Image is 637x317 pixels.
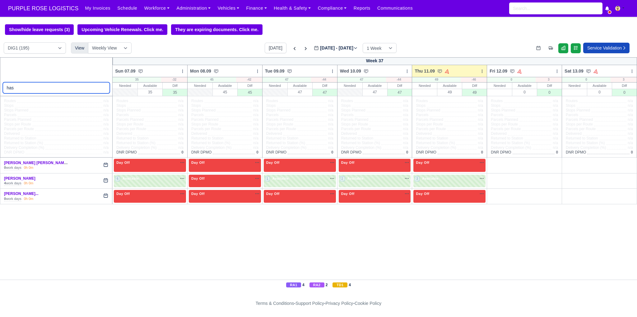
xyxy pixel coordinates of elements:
[163,89,187,96] div: 35
[509,2,602,14] input: Search...
[328,145,333,150] span: n/a
[253,136,258,140] span: n/a
[491,131,507,136] span: Delivered
[537,89,562,96] div: 0
[191,113,204,117] span: Parcels
[536,77,562,82] div: 3
[116,122,143,127] span: Stops per Route
[416,145,456,150] span: Delivery Completion (%)
[190,160,206,165] span: Day Off
[416,108,440,113] span: Stops Planned
[4,113,16,117] span: Parcels
[337,83,362,89] div: Needed
[104,127,109,131] span: n/a
[566,150,586,155] span: DNR DPMO
[188,83,212,89] div: Needed
[566,131,582,136] span: Delivered
[253,145,258,150] span: n/a
[341,103,351,108] span: Stops
[178,108,184,112] span: n/a
[374,2,416,14] a: Communications
[628,113,633,117] span: n/a
[271,176,290,181] span: Available
[253,127,258,131] span: n/a
[191,108,216,113] span: Stops Planned
[163,83,187,89] div: Diff
[265,68,285,74] span: Tue 09.09
[191,103,201,108] span: Stops
[403,122,408,126] span: n/a
[478,122,483,126] span: n/a
[178,136,184,140] span: n/a
[553,141,558,145] span: n/a
[161,77,187,82] div: -32
[104,108,109,112] span: n/a
[253,141,258,145] span: n/a
[313,83,337,89] div: Diff
[4,122,31,127] span: Stops per Route
[415,68,435,74] span: Thu 11.09
[566,136,598,141] span: Returned to Station
[328,136,333,140] span: n/a
[313,89,337,96] div: 47
[178,145,184,150] span: n/a
[181,150,184,154] span: 0
[416,150,436,155] span: DNR DPMO
[566,117,593,122] span: Parcels Planned
[416,122,443,127] span: Stops per Route
[253,99,258,103] span: n/a
[403,145,408,150] span: n/a
[191,117,218,122] span: Parcels Planned
[4,165,21,170] div: work days
[4,141,43,145] span: Returned to Station (%)
[491,122,518,127] span: Stops per Route
[238,83,262,89] div: Diff
[341,127,371,131] span: Parcels per Route
[553,99,558,103] span: n/a
[341,131,357,136] span: Delivered
[266,108,291,113] span: Stops Planned
[628,103,633,108] span: n/a
[331,150,333,154] span: 0
[437,89,462,95] div: 49
[288,83,312,89] div: Available
[412,83,437,89] div: Needed
[116,145,156,150] span: Delivery Completion (%)
[328,122,333,126] span: n/a
[270,2,314,14] a: Health & Safety
[628,136,633,140] span: n/a
[266,145,306,150] span: Delivery Completion (%)
[24,181,34,186] div: 0h 0m
[416,117,443,122] span: Parcels Planned
[478,136,483,140] span: n/a
[340,68,361,74] span: Wed 10.09
[328,113,333,117] span: n/a
[114,2,141,14] a: Schedule
[611,77,637,82] div: 3
[116,117,143,122] span: Parcels Planned
[406,150,408,154] span: 0
[115,176,120,181] span: 6
[104,113,109,117] span: n/a
[115,192,131,196] span: Day Off
[116,99,128,103] span: Routes
[266,131,282,136] span: Delivered
[5,2,81,15] span: PURPLE ROSE LOGISTICS
[191,127,221,131] span: Parcels per Route
[350,2,374,14] a: Reports
[24,196,34,201] div: 0h 0m
[328,99,333,103] span: n/a
[628,127,633,131] span: n/a
[403,141,408,145] span: n/a
[328,131,333,136] span: n/a
[416,103,425,108] span: Stops
[512,89,537,95] div: 0
[478,99,483,103] span: n/a
[236,77,262,82] div: -42
[4,145,44,150] span: Delivery Completion (%)
[403,99,408,103] span: n/a
[481,150,483,154] span: 0
[3,82,110,93] input: Search contractors...
[4,176,35,181] a: [PERSON_NAME]
[565,68,584,74] span: Sat 13.09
